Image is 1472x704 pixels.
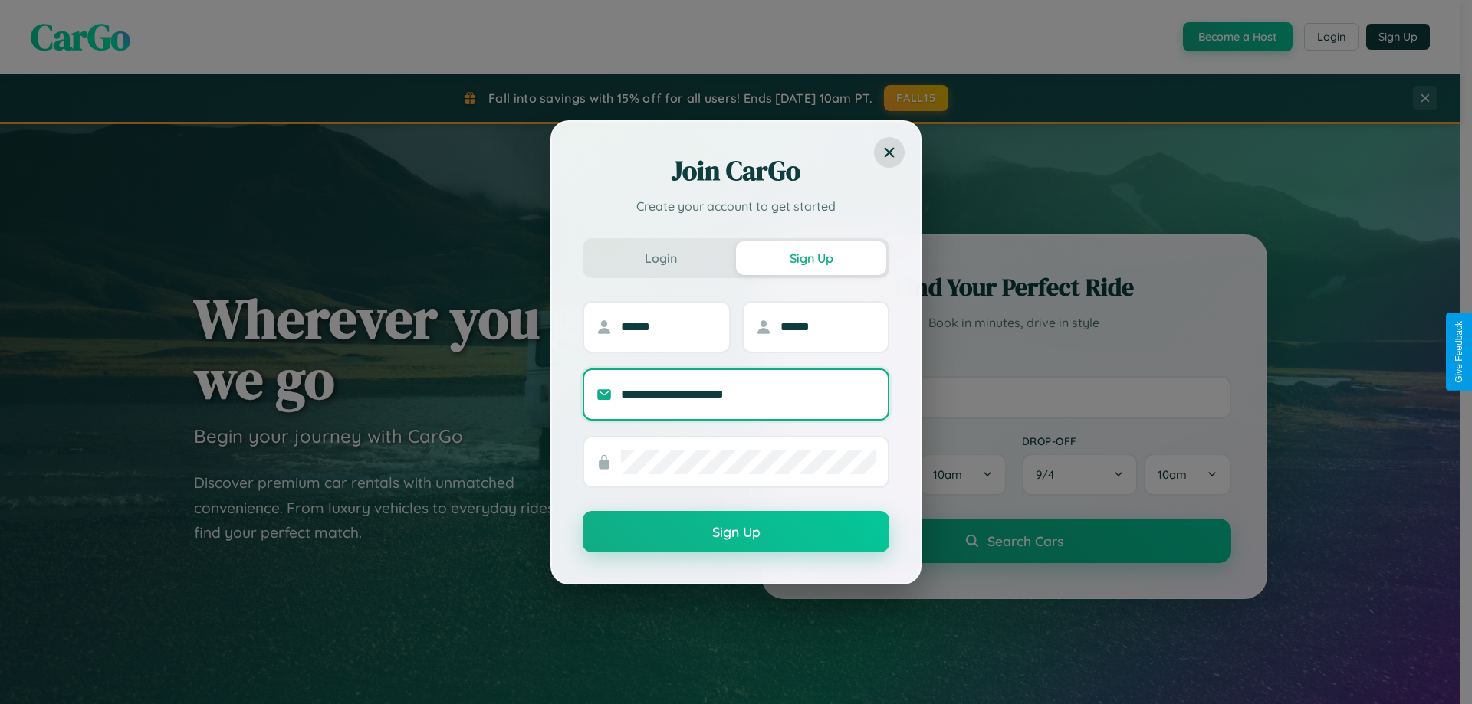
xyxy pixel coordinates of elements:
h2: Join CarGo [583,152,889,189]
button: Sign Up [736,241,886,275]
button: Login [586,241,736,275]
button: Sign Up [583,511,889,552]
p: Create your account to get started [583,197,889,215]
div: Give Feedback [1454,321,1464,383]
